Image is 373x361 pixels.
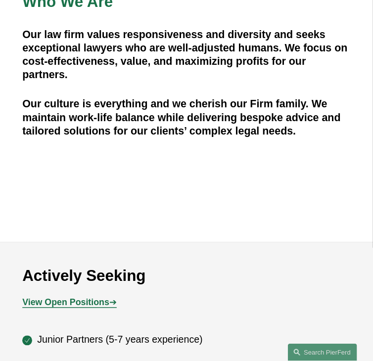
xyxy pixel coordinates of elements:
[22,298,109,308] strong: View Open Positions
[22,97,351,138] h4: Our culture is everything and we cherish our Firm family. We maintain work-life balance while del...
[22,298,117,308] a: View Open Positions➔
[22,298,117,308] span: ➔
[22,267,351,286] h2: Actively Seeking
[37,331,351,349] p: Junior Partners (5-7 years experience)
[22,28,351,82] h4: Our law firm values responsiveness and diversity and seeks exceptional lawyers who are well-adjus...
[288,344,357,361] a: Search this site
